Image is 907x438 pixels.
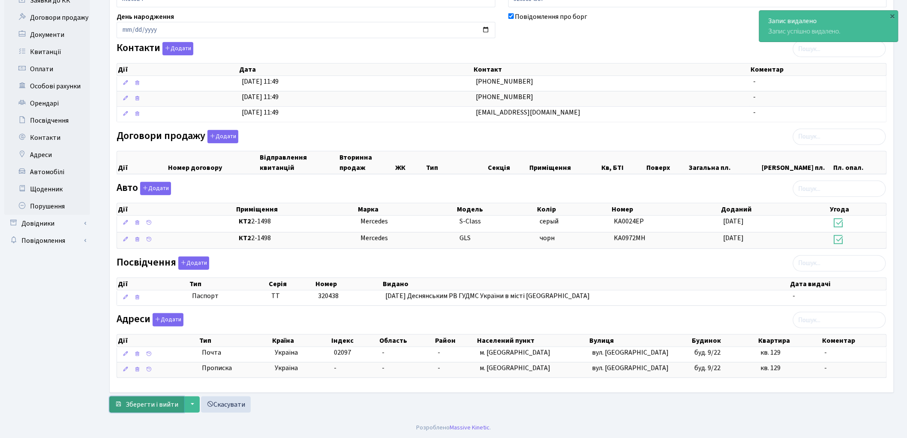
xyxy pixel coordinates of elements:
span: Україна [275,348,327,358]
span: - [382,363,384,373]
span: м. [GEOGRAPHIC_DATA] [480,363,551,373]
span: - [753,92,756,102]
span: - [825,348,827,357]
th: Поверх [646,151,688,174]
a: Повідомлення [4,232,90,249]
a: Особові рахунки [4,78,90,95]
span: - [438,363,440,373]
a: Довідники [4,215,90,232]
span: Mercedes [360,233,388,243]
th: Секція [487,151,528,174]
span: [DATE] [724,217,744,226]
a: Додати [160,41,193,56]
span: 02097 [334,348,351,357]
th: Дата [238,63,473,76]
span: [DATE] 11:49 [242,92,279,102]
th: Дії [117,278,189,290]
span: Україна [275,363,327,373]
span: [DATE] 11:49 [242,108,279,117]
th: ЖК [394,151,425,174]
a: Додати [176,255,209,270]
input: Пошук... [793,181,886,197]
th: Номер договору [167,151,259,174]
span: Почта [202,348,221,358]
th: Область [378,335,434,347]
label: Авто [117,182,171,195]
span: - [753,108,756,117]
a: Оплати [4,60,90,78]
a: Massive Kinetic [450,423,490,432]
span: 320438 [318,291,339,301]
a: Посвідчення [4,112,90,129]
span: GLS [460,233,471,243]
th: Коментар [821,335,886,347]
span: [DATE] [724,233,744,243]
span: 2-1498 [239,233,354,243]
th: Країна [271,335,331,347]
a: Порушення [4,198,90,215]
span: Зберегти і вийти [126,400,178,409]
span: KA0024ЕР [614,217,644,226]
th: Дії [117,203,235,215]
span: - [793,291,796,301]
button: Контакти [162,42,193,55]
b: КТ2 [239,217,251,226]
th: Приміщення [529,151,601,174]
a: Адреси [4,146,90,163]
span: кв. 129 [761,363,781,373]
th: Видано [382,278,790,290]
th: Тип [426,151,487,174]
th: Квартира [757,335,821,347]
div: Розроблено . [416,423,491,432]
input: Пошук... [793,312,886,328]
button: Посвідчення [178,257,209,270]
button: Договори продажу [207,130,238,143]
span: [DATE] Деснянським РВ ГУДМС України в місті [GEOGRAPHIC_DATA] [385,291,590,301]
span: Прописка [202,363,232,373]
span: [PHONE_NUMBER] [476,77,534,86]
span: чорн [540,233,555,243]
th: Номер [315,278,382,290]
th: Тип [198,335,271,347]
th: Номер [611,203,720,215]
a: Додати [138,181,171,196]
span: буд. 9/22 [694,363,721,373]
th: Індекс [331,335,378,347]
label: Повідомлення про борг [515,12,588,22]
span: KA0972MH [614,233,646,243]
th: Населений пункт [477,335,589,347]
a: Орендарі [4,95,90,112]
th: Пл. опал. [832,151,886,174]
span: - [825,363,827,373]
span: - [334,363,336,373]
a: Додати [205,128,238,143]
span: - [438,348,440,357]
th: Вулиця [589,335,691,347]
a: Автомобілі [4,163,90,181]
input: Пошук... [793,41,886,57]
span: Паспорт [192,291,264,301]
span: [DATE] 11:49 [242,77,279,86]
th: Приміщення [235,203,357,215]
button: Авто [140,182,171,195]
th: Доданий [720,203,829,215]
th: Дії [117,63,238,76]
span: - [753,77,756,86]
span: ТТ [271,291,280,301]
span: [PHONE_NUMBER] [476,92,534,102]
span: вул. [GEOGRAPHIC_DATA] [592,363,669,373]
th: Кв, БТІ [601,151,646,174]
a: Квитанції [4,43,90,60]
strong: Запис видалено [768,16,817,26]
th: Колір [537,203,611,215]
span: - [382,348,384,357]
th: Марка [357,203,457,215]
th: Район [434,335,476,347]
a: Додати [150,312,183,327]
a: Документи [4,26,90,43]
th: [PERSON_NAME] пл. [761,151,833,174]
label: Посвідчення [117,257,209,270]
a: Контакти [4,129,90,146]
th: Серія [268,278,315,290]
th: Дата видачі [790,278,887,290]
